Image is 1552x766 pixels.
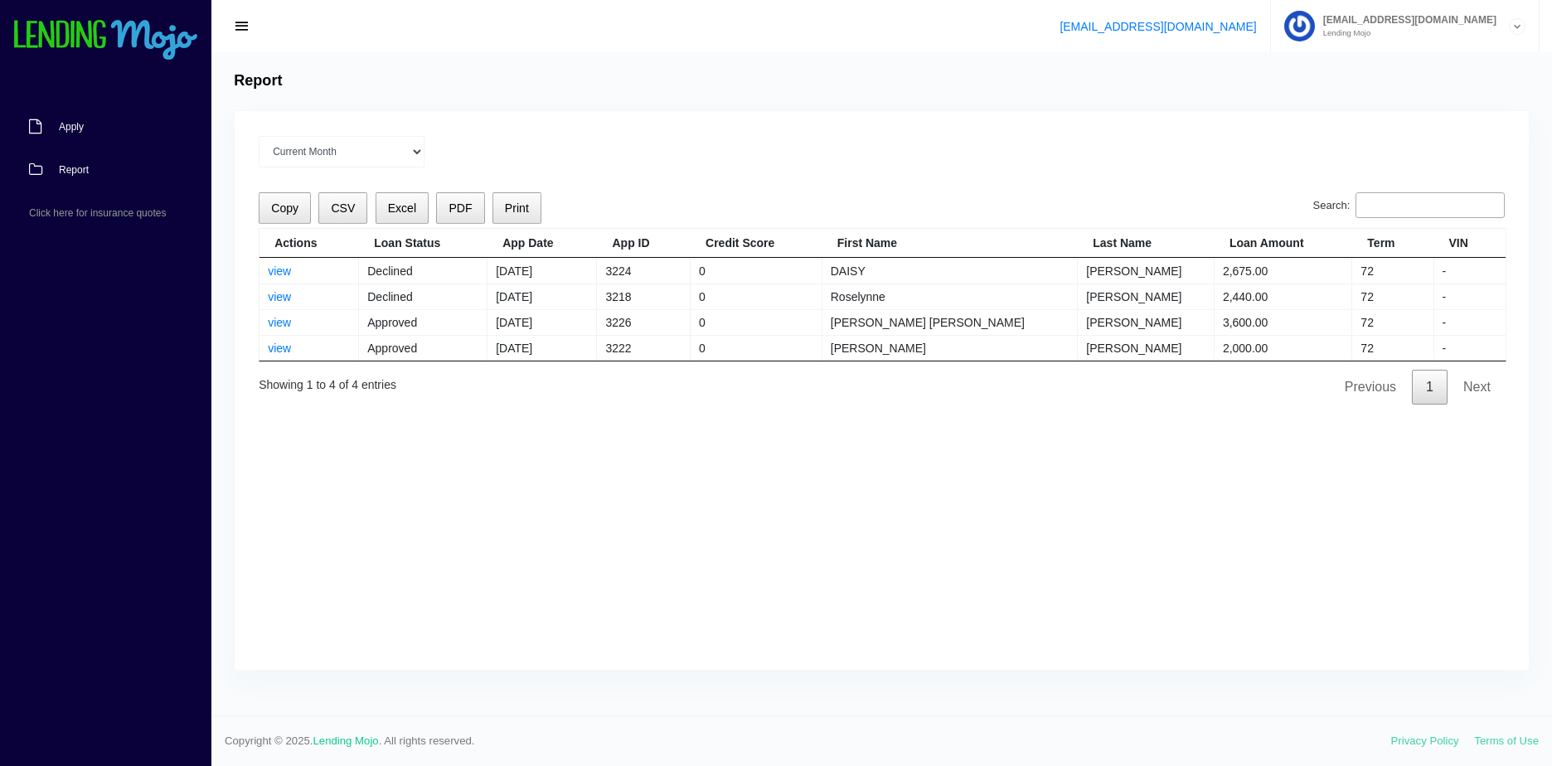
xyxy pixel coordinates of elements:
div: Showing 1 to 4 of 4 entries [259,366,396,394]
a: 1 [1412,370,1448,405]
td: [PERSON_NAME] [PERSON_NAME] [822,309,1079,335]
button: PDF [436,192,484,225]
td: - [1434,309,1506,335]
td: [PERSON_NAME] [1078,335,1215,361]
span: Copy [271,201,298,215]
span: Apply [59,122,84,132]
a: Privacy Policy [1391,734,1459,747]
td: 72 [1352,284,1433,309]
th: App Date: activate to sort column ascending [487,229,597,258]
th: Last Name: activate to sort column ascending [1078,229,1215,258]
span: CSV [331,201,355,215]
input: Search: [1356,192,1505,219]
td: - [1434,335,1506,361]
td: 0 [691,335,822,361]
a: view [268,264,291,278]
button: CSV [318,192,367,225]
th: VIN: activate to sort column ascending [1434,229,1506,258]
td: 72 [1352,335,1433,361]
td: [DATE] [487,335,597,361]
td: 3,600.00 [1215,309,1352,335]
td: 3222 [597,335,691,361]
td: Declined [359,258,487,284]
span: Report [59,165,89,175]
th: Loan Amount: activate to sort column ascending [1215,229,1352,258]
td: [PERSON_NAME] [1078,258,1215,284]
td: 3226 [597,309,691,335]
img: logo-small.png [12,20,199,61]
a: Previous [1331,370,1410,405]
span: Copyright © 2025. . All rights reserved. [225,733,1391,749]
img: Profile image [1284,11,1315,41]
td: [DATE] [487,258,597,284]
th: Loan Status: activate to sort column ascending [359,229,487,258]
td: [DATE] [487,309,597,335]
td: Roselynne [822,284,1079,309]
td: [PERSON_NAME] [822,335,1079,361]
span: PDF [449,201,472,215]
a: view [268,342,291,355]
a: Lending Mojo [313,734,379,747]
td: Declined [359,284,487,309]
button: Print [492,192,541,225]
td: 0 [691,309,822,335]
a: Next [1449,370,1505,405]
td: 72 [1352,309,1433,335]
a: [EMAIL_ADDRESS][DOMAIN_NAME] [1060,20,1256,33]
th: Actions: activate to sort column ascending [259,229,359,258]
small: Lending Mojo [1315,29,1496,37]
label: Search: [1313,192,1505,219]
a: view [268,316,291,329]
td: [PERSON_NAME] [1078,284,1215,309]
td: Approved [359,309,487,335]
td: 3218 [597,284,691,309]
td: 2,675.00 [1215,258,1352,284]
button: Copy [259,192,311,225]
a: view [268,290,291,303]
td: 72 [1352,258,1433,284]
span: Click here for insurance quotes [29,208,166,218]
td: [PERSON_NAME] [1078,309,1215,335]
span: Excel [388,201,416,215]
th: App ID: activate to sort column ascending [597,229,691,258]
td: 0 [691,258,822,284]
h4: Report [234,72,282,90]
td: - [1434,284,1506,309]
td: [DATE] [487,284,597,309]
td: 2,000.00 [1215,335,1352,361]
td: Approved [359,335,487,361]
td: 2,440.00 [1215,284,1352,309]
td: 0 [691,284,822,309]
td: - [1434,258,1506,284]
th: Credit Score: activate to sort column ascending [691,229,822,258]
td: DAISY [822,258,1079,284]
span: Print [505,201,529,215]
th: Term: activate to sort column ascending [1352,229,1433,258]
span: [EMAIL_ADDRESS][DOMAIN_NAME] [1315,15,1496,25]
a: Terms of Use [1474,734,1539,747]
button: Excel [376,192,429,225]
th: First Name: activate to sort column ascending [822,229,1079,258]
td: 3224 [597,258,691,284]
